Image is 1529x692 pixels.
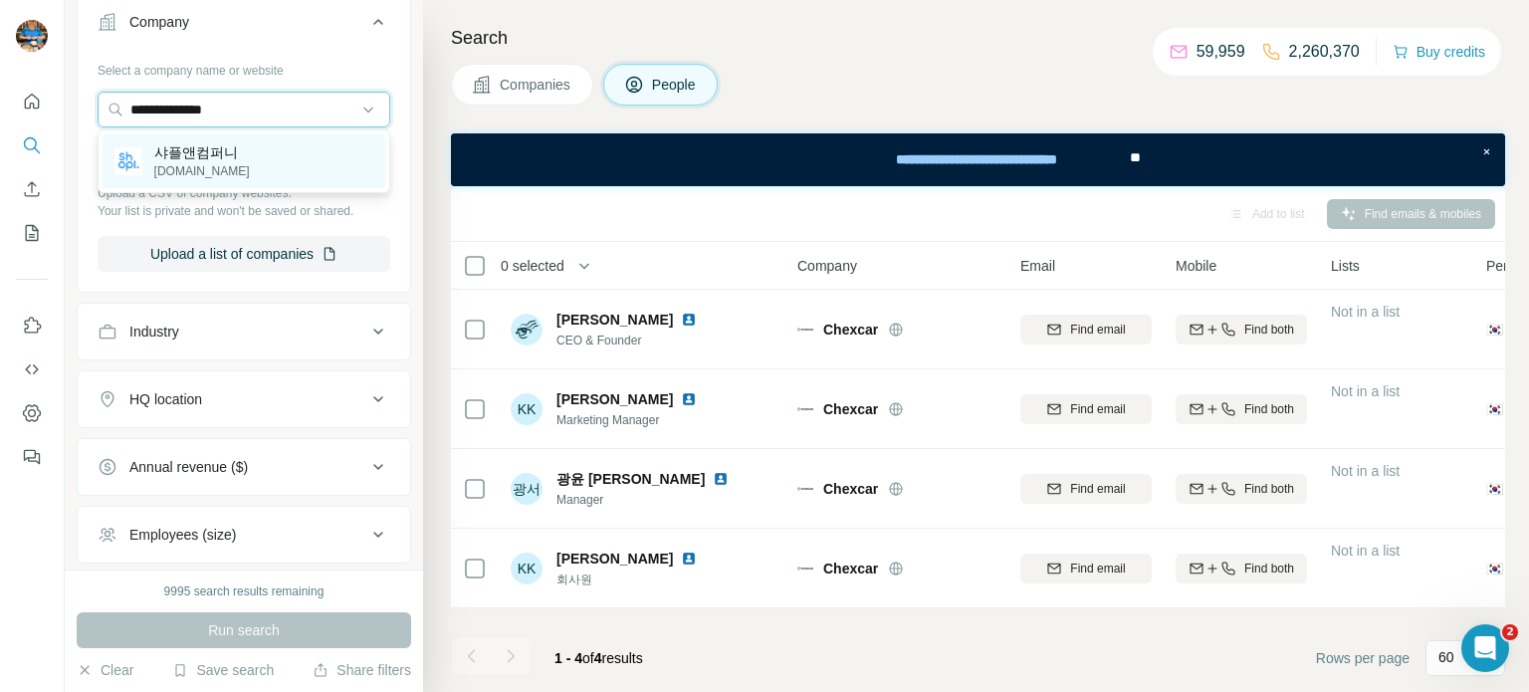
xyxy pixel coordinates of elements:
p: 샤플앤컴퍼니 [154,142,250,162]
img: Logo of Chexcar [797,561,813,577]
span: [PERSON_NAME] [556,389,673,409]
img: LinkedIn logo [681,391,697,407]
div: Annual revenue ($) [129,457,248,477]
div: Employees (size) [129,525,236,545]
span: Chexcar [823,399,878,419]
span: 🇰🇷 [1486,399,1503,419]
img: Logo of Chexcar [797,401,813,417]
span: Company [797,256,857,276]
span: Manager [556,491,737,509]
span: results [554,650,643,666]
img: Avatar [16,20,48,52]
button: Annual revenue ($) [78,443,410,491]
span: Chexcar [823,320,878,340]
div: Industry [129,322,179,342]
button: Buy credits [1393,38,1485,66]
button: Find both [1176,554,1307,583]
span: Find both [1244,321,1294,339]
div: Select a company name or website [98,54,390,80]
span: 2 [1502,624,1518,640]
span: 🇰🇷 [1486,479,1503,499]
button: Use Surfe API [16,351,48,387]
iframe: Intercom live chat [1461,624,1509,672]
span: Marketing Manager [556,411,705,429]
span: Email [1020,256,1055,276]
p: [DOMAIN_NAME] [154,162,250,180]
span: 0 selected [501,256,564,276]
button: Upload a list of companies [98,236,390,272]
span: Not in a list [1331,543,1400,559]
h4: Search [451,24,1505,52]
div: 9995 search results remaining [164,582,325,600]
button: Find email [1020,394,1152,424]
button: Find email [1020,554,1152,583]
img: Logo of Chexcar [797,322,813,338]
button: Quick start [16,84,48,119]
button: Employees (size) [78,511,410,559]
img: Avatar [511,314,543,346]
button: Find both [1176,394,1307,424]
span: Find both [1244,560,1294,577]
button: Industry [78,308,410,355]
span: [PERSON_NAME] [556,549,673,569]
p: 60 [1438,647,1454,667]
button: Find both [1176,474,1307,504]
span: 회사원 [556,571,705,588]
div: KK [511,553,543,584]
span: Find email [1070,321,1125,339]
span: Chexcar [823,559,878,578]
span: Lists [1331,256,1360,276]
div: Company [129,12,189,32]
img: LinkedIn logo [713,471,729,487]
button: Find both [1176,315,1307,345]
span: CEO & Founder [556,332,705,349]
button: HQ location [78,375,410,423]
span: Rows per page [1316,648,1410,668]
span: 🇰🇷 [1486,320,1503,340]
button: Find email [1020,315,1152,345]
button: Search [16,127,48,163]
img: Logo of Chexcar [797,481,813,497]
span: Find email [1070,560,1125,577]
span: Companies [500,75,572,95]
button: Share filters [313,660,411,680]
span: People [652,75,698,95]
span: Find both [1244,480,1294,498]
span: Find email [1070,400,1125,418]
p: 59,959 [1197,40,1245,64]
button: Feedback [16,439,48,475]
span: 1 - 4 [554,650,582,666]
span: Find both [1244,400,1294,418]
button: Dashboard [16,395,48,431]
button: Enrich CSV [16,171,48,207]
img: LinkedIn logo [681,551,697,567]
span: Not in a list [1331,463,1400,479]
button: Use Surfe on LinkedIn [16,308,48,344]
span: Not in a list [1331,304,1400,320]
button: Clear [77,660,133,680]
p: Your list is private and won't be saved or shared. [98,202,390,220]
button: Save search [172,660,274,680]
span: [PERSON_NAME] [556,310,673,330]
iframe: Banner [451,133,1505,186]
div: 광서 [511,473,543,505]
img: LinkedIn logo [681,312,697,328]
span: 4 [594,650,602,666]
span: 광윤 [PERSON_NAME] [556,469,705,489]
button: Find email [1020,474,1152,504]
span: Chexcar [823,479,878,499]
span: Find email [1070,480,1125,498]
button: My lists [16,215,48,251]
img: 샤플앤컴퍼니 [114,147,142,175]
p: Upload a CSV of company websites. [98,184,390,202]
div: KK [511,393,543,425]
p: 2,260,370 [1289,40,1360,64]
span: 🇰🇷 [1486,559,1503,578]
div: HQ location [129,389,202,409]
span: Mobile [1176,256,1216,276]
span: of [582,650,594,666]
span: Not in a list [1331,383,1400,399]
